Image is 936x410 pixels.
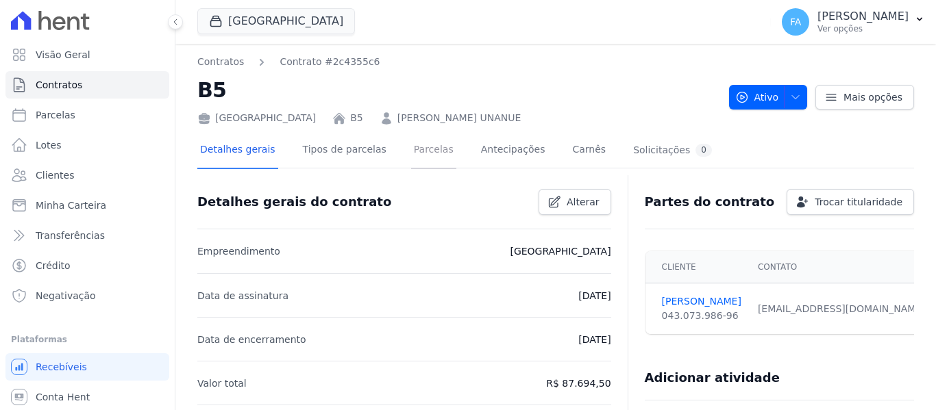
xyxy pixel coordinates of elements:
span: Parcelas [36,108,75,122]
nav: Breadcrumb [197,55,380,69]
span: Alterar [567,195,600,209]
a: Contrato #2c4355c6 [280,55,380,69]
h3: Adicionar atividade [645,370,780,386]
p: R$ 87.694,50 [546,375,611,392]
a: Parcelas [411,133,456,169]
a: Parcelas [5,101,169,129]
a: [PERSON_NAME] [662,294,741,309]
a: Clientes [5,162,169,189]
span: Ativo [735,85,779,110]
a: Detalhes gerais [197,133,278,169]
p: Valor total [197,375,247,392]
p: [GEOGRAPHIC_DATA] [510,243,611,259]
nav: Breadcrumb [197,55,718,69]
a: Contratos [197,55,244,69]
a: Trocar titularidade [787,189,914,215]
p: Data de encerramento [197,331,306,348]
div: 0 [695,144,712,157]
p: Ver opções [817,23,909,34]
a: Lotes [5,131,169,159]
span: Crédito [36,259,71,272]
a: Solicitações0 [630,133,715,169]
h3: Partes do contrato [645,194,775,210]
span: Recebíveis [36,360,87,374]
a: Transferências [5,222,169,249]
a: Tipos de parcelas [300,133,389,169]
button: Ativo [729,85,808,110]
div: Plataformas [11,331,164,348]
span: FA [790,17,801,27]
h2: B5 [197,75,718,105]
span: Clientes [36,168,74,182]
div: [GEOGRAPHIC_DATA] [197,111,316,125]
a: Visão Geral [5,41,169,68]
p: Data de assinatura [197,287,288,304]
a: Antecipações [478,133,548,169]
th: Contato [750,251,934,283]
h3: Detalhes gerais do contrato [197,194,391,210]
span: Conta Hent [36,390,90,404]
button: FA [PERSON_NAME] Ver opções [771,3,936,41]
a: [PERSON_NAME] UNANUE [397,111,521,125]
div: Solicitações [633,144,712,157]
a: Minha Carteira [5,192,169,219]
a: Crédito [5,252,169,279]
span: Lotes [36,138,62,152]
a: B5 [350,111,363,125]
a: Mais opções [815,85,914,110]
a: Negativação [5,282,169,309]
span: Negativação [36,289,96,303]
span: Minha Carteira [36,198,106,212]
div: [EMAIL_ADDRESS][DOMAIN_NAME] [758,302,926,316]
a: Contratos [5,71,169,99]
span: Contratos [36,78,82,92]
a: Carnês [569,133,608,169]
span: Trocar titularidade [815,195,902,209]
span: Visão Geral [36,48,90,62]
span: Mais opções [843,90,902,104]
a: Recebíveis [5,353,169,381]
th: Cliente [645,251,750,283]
span: Transferências [36,229,105,242]
p: [PERSON_NAME] [817,10,909,23]
a: Alterar [539,189,611,215]
p: [DATE] [578,331,611,348]
button: [GEOGRAPHIC_DATA] [197,8,355,34]
p: [DATE] [578,287,611,304]
p: Empreendimento [197,243,280,259]
div: 043.073.986-96 [662,309,741,323]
